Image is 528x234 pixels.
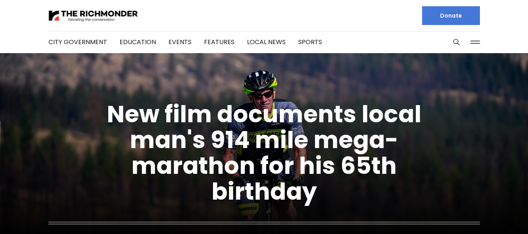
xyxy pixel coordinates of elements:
[107,98,421,208] a: New film documents local man's 914 mile mega-marathon for his 65th birthday
[48,9,138,23] img: The Richmonder
[204,38,234,46] a: Features
[120,38,156,46] a: Education
[451,36,462,48] button: Search this site
[168,38,192,46] a: Events
[247,38,286,46] a: Local News
[422,6,480,25] a: Donate
[462,196,528,234] iframe: portal-trigger
[298,38,322,46] a: Sports
[48,38,107,46] a: City Government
